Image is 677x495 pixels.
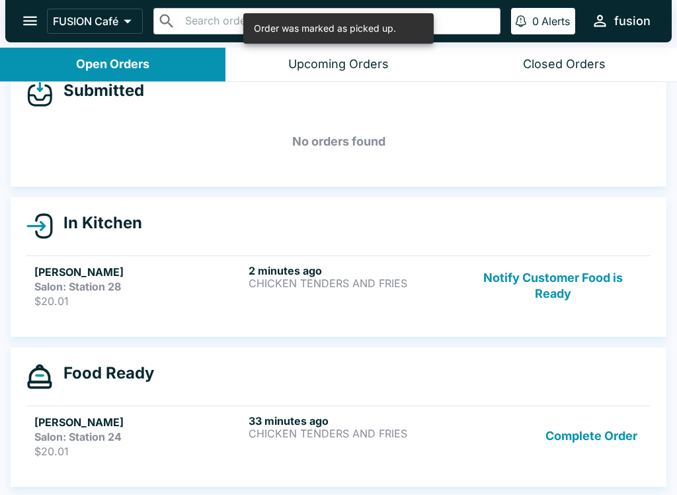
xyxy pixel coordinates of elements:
div: Open Orders [76,57,149,72]
h5: No orders found [26,118,651,165]
p: $20.01 [34,445,243,458]
h4: In Kitchen [53,213,142,233]
button: FUSION Café [47,9,143,34]
button: fusion [586,7,656,35]
h6: 33 minutes ago [249,414,458,427]
div: Order was marked as picked up. [254,17,396,40]
div: fusion [614,13,651,29]
button: Notify Customer Food is Ready [463,264,643,308]
p: 0 [532,15,539,28]
strong: Salon: Station 28 [34,280,121,293]
p: Alerts [541,15,570,28]
button: open drawer [13,4,47,38]
h5: [PERSON_NAME] [34,414,243,430]
input: Search orders by name or phone number [181,12,495,30]
p: CHICKEN TENDERS AND FRIES [249,427,458,439]
div: Upcoming Orders [288,57,389,72]
a: [PERSON_NAME]Salon: Station 28$20.012 minutes agoCHICKEN TENDERS AND FRIESNotify Customer Food is... [26,255,651,316]
strong: Salon: Station 24 [34,430,122,443]
h4: Food Ready [53,363,154,383]
button: Complete Order [540,414,643,458]
p: FUSION Café [53,15,118,28]
h4: Submitted [53,81,144,101]
a: [PERSON_NAME]Salon: Station 24$20.0133 minutes agoCHICKEN TENDERS AND FRIESComplete Order [26,406,651,466]
h6: 2 minutes ago [249,264,458,277]
p: $20.01 [34,294,243,308]
div: Closed Orders [523,57,606,72]
p: CHICKEN TENDERS AND FRIES [249,277,458,289]
h5: [PERSON_NAME] [34,264,243,280]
